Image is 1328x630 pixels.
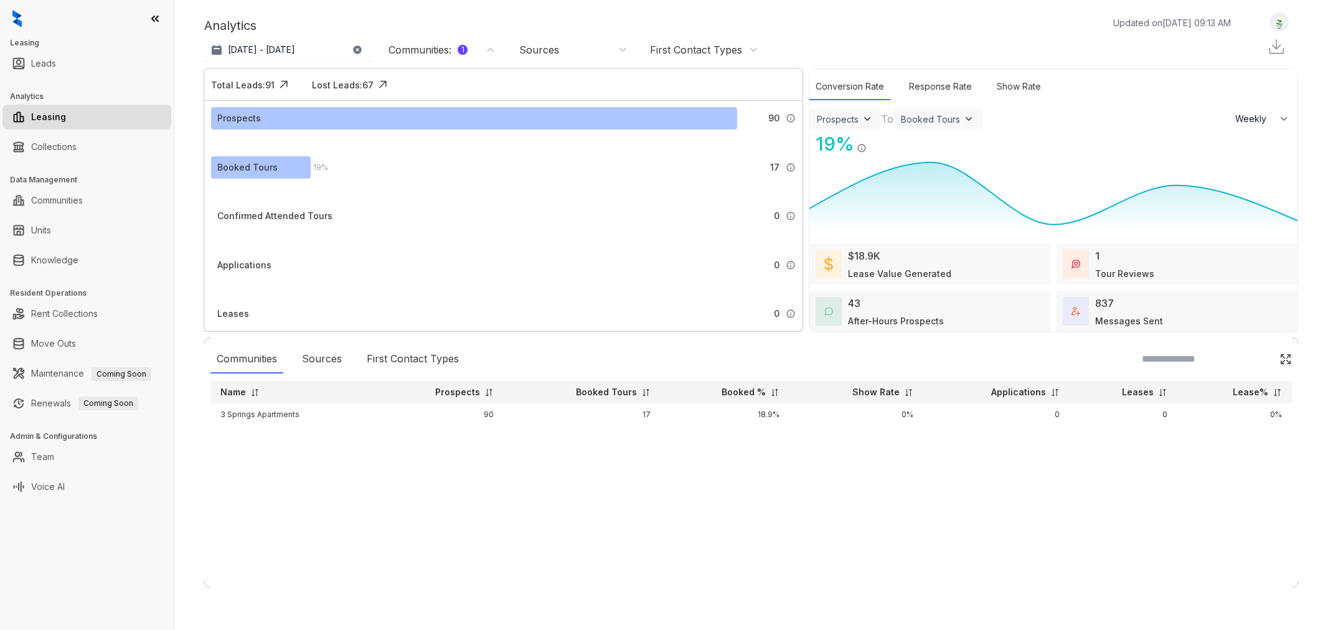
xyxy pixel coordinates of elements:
div: Communities : [389,43,468,57]
div: Prospects [217,111,261,125]
img: sorting [250,388,260,397]
img: sorting [770,388,779,397]
a: Move Outs [31,331,76,356]
img: Info [786,211,796,221]
li: Knowledge [2,248,171,273]
div: 19 % [809,130,854,158]
img: Info [786,309,796,319]
a: RenewalsComing Soon [31,391,138,416]
div: Prospects [817,114,859,125]
img: ViewFilterArrow [861,113,874,125]
img: sorting [1050,388,1060,397]
h3: Leasing [10,37,174,49]
div: Total Leads: 91 [211,78,275,92]
img: ViewFilterArrow [963,113,975,125]
p: Booked % [722,386,766,398]
li: Move Outs [2,331,171,356]
td: 3 Springs Apartments [210,403,374,426]
button: [DATE] - [DATE] [204,39,372,61]
li: Rent Collections [2,301,171,326]
img: Click Icon [374,75,392,94]
div: Lease Value Generated [848,267,951,280]
a: Leads [31,51,56,76]
a: Leasing [31,105,66,129]
span: 0 [774,307,779,321]
h3: Resident Operations [10,288,174,299]
p: Leases [1122,386,1154,398]
img: Info [786,113,796,123]
div: Booked Tours [217,161,278,174]
div: Tour Reviews [1095,267,1154,280]
p: Booked Tours [576,386,637,398]
p: Analytics [204,16,257,35]
div: Leases [217,307,249,321]
div: Lost Leads: 67 [312,78,374,92]
img: sorting [1158,388,1167,397]
button: Weekly [1228,108,1297,130]
span: Weekly [1235,113,1273,125]
div: First Contact Types [360,345,465,374]
h3: Analytics [10,91,174,102]
li: Leasing [2,105,171,129]
li: Voice AI [2,474,171,499]
img: Click Icon [275,75,293,94]
img: Click Icon [1279,353,1292,365]
p: Name [220,386,246,398]
img: sorting [484,388,494,397]
div: Response Rate [903,73,978,100]
img: logo [12,10,22,27]
img: TourReviews [1071,260,1080,268]
div: To [881,111,893,126]
p: [DATE] - [DATE] [228,44,295,56]
td: 90 [374,403,504,426]
li: Team [2,444,171,469]
div: Booked Tours [901,114,960,125]
span: 0 [774,258,779,272]
div: $18.9K [848,248,880,263]
div: Sources [296,345,348,374]
li: Leads [2,51,171,76]
div: 43 [848,296,860,311]
li: Collections [2,134,171,159]
img: Info [857,143,867,153]
span: 90 [768,111,779,125]
td: 0 [923,403,1070,426]
img: Download [1267,37,1286,56]
div: Applications [217,258,271,272]
div: After-Hours Prospects [848,314,944,327]
img: AfterHoursConversations [824,307,833,316]
img: UserAvatar [1271,16,1288,29]
span: Coming Soon [92,367,151,381]
a: Collections [31,134,77,159]
img: sorting [641,388,651,397]
p: Lease% [1233,386,1268,398]
p: Updated on [DATE] 09:13 AM [1113,16,1231,29]
div: 1 [458,45,468,55]
td: 0% [1177,403,1292,426]
li: Maintenance [2,361,171,386]
div: Communities [210,345,283,374]
li: Renewals [2,391,171,416]
a: Communities [31,188,83,213]
a: Units [31,218,51,243]
td: 17 [504,403,660,426]
span: Coming Soon [78,397,138,410]
h3: Data Management [10,174,174,186]
a: Rent Collections [31,301,98,326]
img: LeaseValue [824,256,833,271]
p: Prospects [435,386,480,398]
li: Communities [2,188,171,213]
div: 1 [1095,248,1100,263]
img: sorting [904,388,913,397]
div: Messages Sent [1095,314,1163,327]
a: Team [31,444,54,469]
td: 18.9% [661,403,789,426]
div: First Contact Types [650,43,742,57]
div: 19 % [301,161,328,174]
a: Voice AI [31,474,65,499]
div: Confirmed Attended Tours [217,209,332,223]
h3: Admin & Configurations [10,431,174,442]
span: 0 [774,209,779,223]
img: Info [786,260,796,270]
div: Conversion Rate [809,73,890,100]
